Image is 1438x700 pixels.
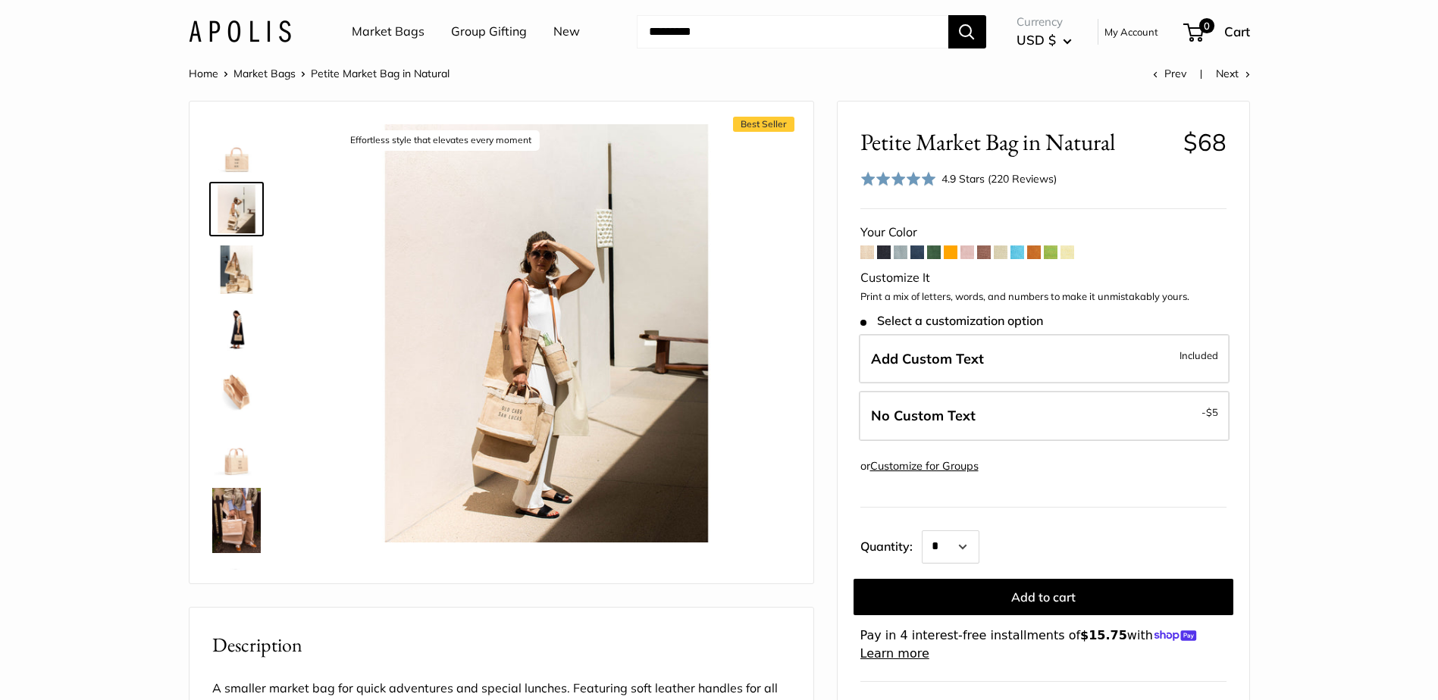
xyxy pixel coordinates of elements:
[1185,20,1250,44] a: 0 Cart
[209,182,264,236] a: description_Effortless style that elevates every moment
[209,242,264,297] a: description_The Original Market bag in its 4 native styles
[860,526,922,564] label: Quantity:
[1224,23,1250,39] span: Cart
[352,20,425,43] a: Market Bags
[212,565,261,614] img: Petite Market Bag in Natural
[1216,67,1250,80] a: Next
[209,303,264,358] a: Petite Market Bag in Natural
[451,20,527,43] a: Group Gifting
[209,424,264,479] a: Petite Market Bag in Natural
[189,64,450,83] nav: Breadcrumb
[733,117,794,132] span: Best Seller
[871,407,976,424] span: No Custom Text
[189,20,291,42] img: Apolis
[189,67,218,80] a: Home
[1201,403,1218,421] span: -
[1017,11,1072,33] span: Currency
[212,488,261,553] img: Petite Market Bag in Natural
[311,67,450,80] span: Petite Market Bag in Natural
[553,20,580,43] a: New
[871,350,984,367] span: Add Custom Text
[1198,18,1214,33] span: 0
[1017,28,1072,52] button: USD $
[343,130,539,151] div: Effortless style that elevates every moment
[1206,406,1218,418] span: $5
[860,314,1043,328] span: Select a customization option
[212,367,261,415] img: description_Spacious inner area with room for everything.
[941,170,1057,187] div: 4.9 Stars (220 Reviews)
[854,579,1233,615] button: Add to cart
[212,630,791,660] h2: Description
[212,245,261,294] img: description_The Original Market bag in its 4 native styles
[860,168,1057,190] div: 4.9 Stars (220 Reviews)
[212,124,261,173] img: Petite Market Bag in Natural
[637,15,948,48] input: Search...
[870,459,979,473] a: Customize for Groups
[1153,67,1186,80] a: Prev
[212,427,261,476] img: Petite Market Bag in Natural
[337,124,755,542] img: description_Effortless style that elevates every moment
[860,128,1172,156] span: Petite Market Bag in Natural
[1104,23,1158,41] a: My Account
[859,391,1230,441] label: Leave Blank
[212,185,261,233] img: description_Effortless style that elevates every moment
[859,334,1230,384] label: Add Custom Text
[212,306,261,355] img: Petite Market Bag in Natural
[209,364,264,418] a: description_Spacious inner area with room for everything.
[860,289,1227,305] p: Print a mix of letters, words, and numbers to make it unmistakably yours.
[1017,32,1056,48] span: USD $
[860,267,1227,289] div: Customize It
[860,456,979,477] div: or
[233,67,296,80] a: Market Bags
[1183,127,1227,157] span: $68
[209,121,264,176] a: Petite Market Bag in Natural
[1180,346,1218,364] span: Included
[209,562,264,617] a: Petite Market Bag in Natural
[209,485,264,556] a: Petite Market Bag in Natural
[948,15,986,48] button: Search
[860,221,1227,244] div: Your Color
